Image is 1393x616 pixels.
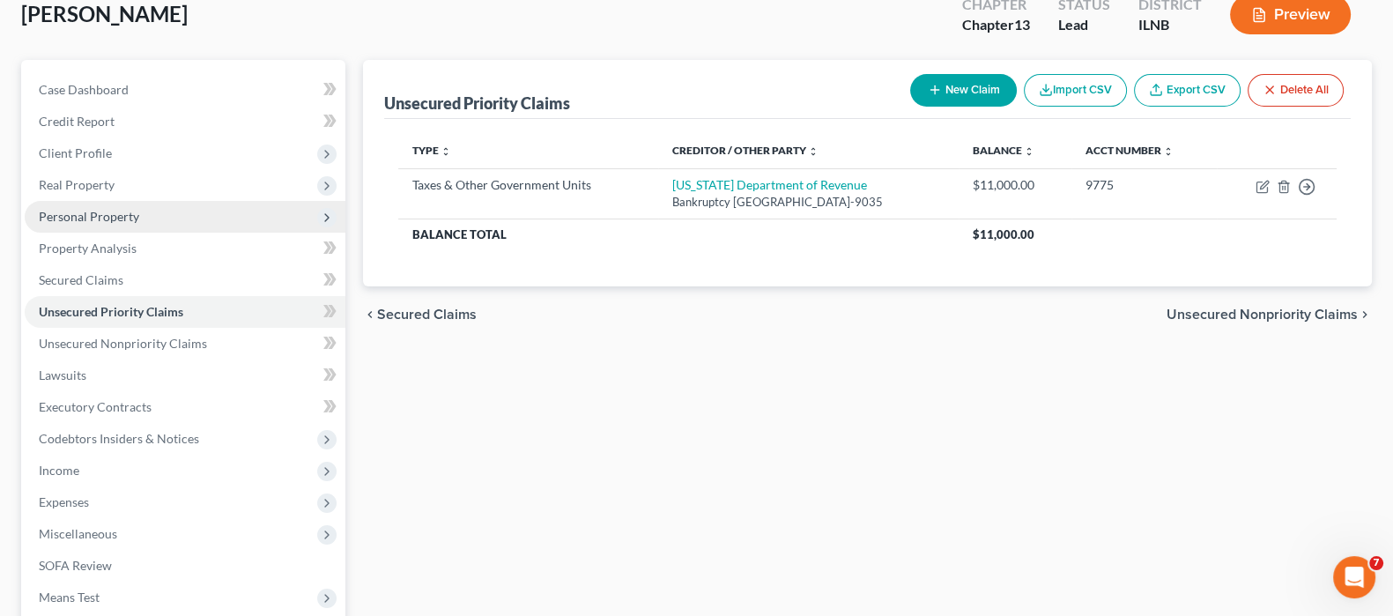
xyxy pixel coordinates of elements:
span: Miscellaneous [39,526,117,541]
span: Case Dashboard [39,82,129,97]
span: [PERSON_NAME] [21,1,188,26]
th: Balance Total [398,219,958,250]
a: Secured Claims [25,264,345,296]
i: chevron_right [1358,308,1372,322]
div: Lead [1058,15,1110,35]
div: Taxes & Other Government Units [412,176,644,194]
span: Income [39,463,79,478]
a: Acct Number unfold_more [1086,144,1174,157]
a: Credit Report [25,106,345,137]
span: 7 [1369,556,1383,570]
button: Unsecured Nonpriority Claims chevron_right [1167,308,1372,322]
span: Expenses [39,494,89,509]
a: Property Analysis [25,233,345,264]
a: [US_STATE] Department of Revenue [672,177,867,192]
a: Unsecured Priority Claims [25,296,345,328]
span: Unsecured Nonpriority Claims [39,336,207,351]
button: Import CSV [1024,74,1127,107]
span: $11,000.00 [973,227,1034,241]
span: Real Property [39,177,115,192]
a: Type unfold_more [412,144,451,157]
a: Executory Contracts [25,391,345,423]
span: Lawsuits [39,367,86,382]
span: Unsecured Priority Claims [39,304,183,319]
div: Chapter [962,15,1030,35]
span: Unsecured Nonpriority Claims [1167,308,1358,322]
span: Secured Claims [377,308,477,322]
a: Case Dashboard [25,74,345,106]
span: Means Test [39,590,100,605]
button: chevron_left Secured Claims [363,308,477,322]
a: Creditor / Other Party unfold_more [672,144,819,157]
span: Credit Report [39,114,115,129]
div: $11,000.00 [973,176,1057,194]
button: Delete All [1248,74,1344,107]
div: ILNB [1138,15,1202,35]
a: SOFA Review [25,550,345,582]
div: Bankruptcy [GEOGRAPHIC_DATA]-9035 [672,194,944,211]
iframe: Intercom live chat [1333,556,1375,598]
i: chevron_left [363,308,377,322]
span: Personal Property [39,209,139,224]
i: unfold_more [1024,146,1034,157]
i: unfold_more [1163,146,1174,157]
div: 9775 [1086,176,1204,194]
span: Secured Claims [39,272,123,287]
div: Unsecured Priority Claims [384,93,570,114]
button: New Claim [910,74,1017,107]
a: Export CSV [1134,74,1241,107]
span: Codebtors Insiders & Notices [39,431,199,446]
i: unfold_more [441,146,451,157]
a: Unsecured Nonpriority Claims [25,328,345,360]
span: Executory Contracts [39,399,152,414]
a: Lawsuits [25,360,345,391]
span: Client Profile [39,145,112,160]
span: SOFA Review [39,558,112,573]
span: Property Analysis [39,241,137,256]
a: Balance unfold_more [973,144,1034,157]
span: 13 [1014,16,1030,33]
i: unfold_more [808,146,819,157]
